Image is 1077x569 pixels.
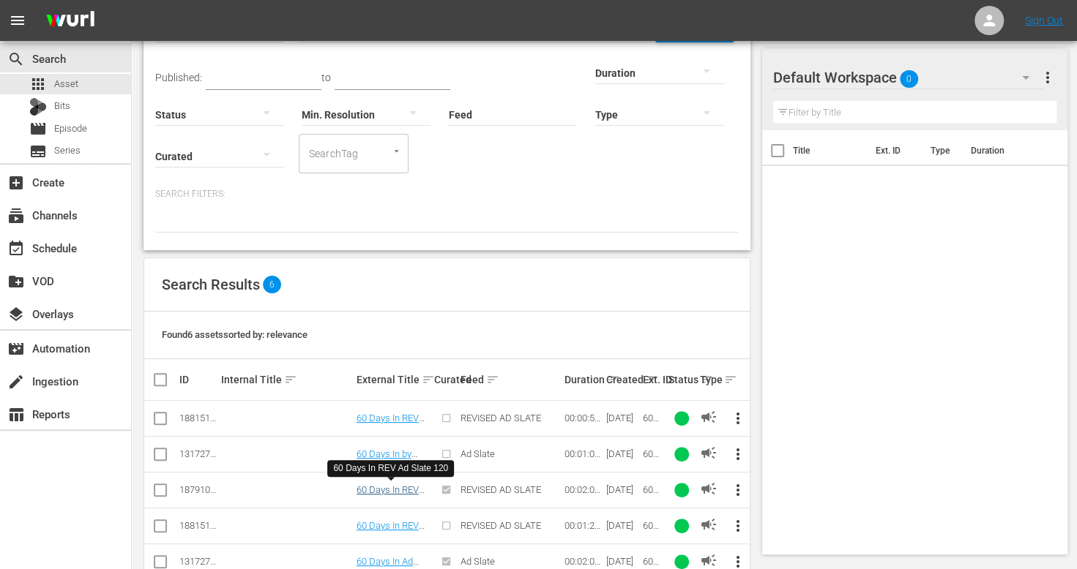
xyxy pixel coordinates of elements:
[606,520,638,531] div: [DATE]
[606,556,638,567] div: [DATE]
[9,12,26,29] span: menu
[179,520,217,531] div: 188151710
[29,143,47,160] span: Series
[35,4,105,38] img: ans4CAIJ8jUAAAAAAAAAAAAAAAAAAAAAAAAgQb4GAAAAAAAAAAAAAAAAAAAAAAAAJMjXAAAAAAAAAAAAAAAAAAAAAAAAgAT5G...
[729,517,747,535] span: more_vert
[7,373,25,391] span: Ingestion
[1039,60,1056,95] button: more_vert
[263,276,281,293] span: 6
[162,329,308,340] span: Found 6 assets sorted by: relevance
[606,448,638,459] div: [DATE]
[922,130,962,171] th: Type
[179,556,217,567] div: 131727684
[729,410,747,427] span: more_vert
[699,551,717,569] span: AD
[390,144,403,158] button: Open
[54,143,81,158] span: Series
[434,374,456,385] div: Curated
[422,373,435,386] span: sort
[642,484,663,561] span: 60 Days In by A&E Ad Slate 120
[962,130,1050,171] th: Duration
[564,412,602,423] div: 00:00:59.993
[7,340,25,358] span: Automation
[699,371,715,388] div: Type
[284,373,297,386] span: sort
[793,130,868,171] th: Title
[729,445,747,463] span: more_vert
[221,371,352,388] div: Internal Title
[699,408,717,426] span: AD
[29,98,47,116] div: Bits
[357,412,425,434] a: 60 Days In REV Ad Slate 60
[699,516,717,533] span: AD
[720,401,756,436] button: more_vert
[7,273,25,290] span: VOD
[1039,69,1056,86] span: more_vert
[155,188,739,200] p: Search Filters:
[720,437,756,472] button: more_vert
[606,412,638,423] div: [DATE]
[179,448,217,459] div: 131727699
[461,448,495,459] span: Ad Slate
[179,484,217,495] div: 187910944
[357,448,430,492] a: 60 Days In by A&E (FAST Channel) Ad Slate 60
[7,406,25,423] span: Reports
[564,371,602,388] div: Duration
[564,520,602,531] div: 00:01:29.990
[7,50,25,68] span: Search
[29,120,47,137] span: Episode
[7,174,25,192] span: Create
[1025,15,1063,26] a: Sign Out
[642,448,663,569] span: 60 Days In by A&E (FAST Channel) Ad Slate 60
[461,556,495,567] span: Ad Slate
[900,64,918,94] span: 0
[461,484,541,495] span: REVISED AD SLATE
[461,371,560,388] div: Feed
[773,57,1043,98] div: Default Workspace
[7,207,25,225] span: Channels
[461,412,541,423] span: REVISED AD SLATE
[461,520,541,531] span: REVISED AD SLATE
[321,72,331,83] span: to
[54,99,70,113] span: Bits
[642,412,663,489] span: 60 Days In by A&E Ad Slate 60
[179,374,217,385] div: ID
[564,484,602,495] div: 00:02:00.085
[357,371,431,388] div: External Title
[357,520,425,542] a: 60 Days In REV Ad Slate 90
[720,508,756,543] button: more_vert
[333,462,448,475] div: 60 Days In REV Ad Slate 120
[606,484,638,495] div: [DATE]
[564,556,602,567] div: 00:02:00.120
[7,240,25,257] span: Schedule
[729,481,747,499] span: more_vert
[699,480,717,497] span: AD
[357,484,425,506] a: 60 Days In REV Ad Slate 120
[54,77,78,91] span: Asset
[699,444,717,461] span: AD
[564,448,602,459] div: 00:01:00.117
[29,75,47,93] span: Asset
[162,276,260,293] span: Search Results
[486,373,499,386] span: sort
[720,472,756,508] button: more_vert
[642,374,664,385] div: Ext. ID
[54,121,87,136] span: Episode
[668,371,696,388] div: Status
[867,130,921,171] th: Ext. ID
[7,306,25,323] span: Overlays
[179,412,217,423] div: 188151709
[155,72,202,83] span: Published:
[606,371,638,388] div: Created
